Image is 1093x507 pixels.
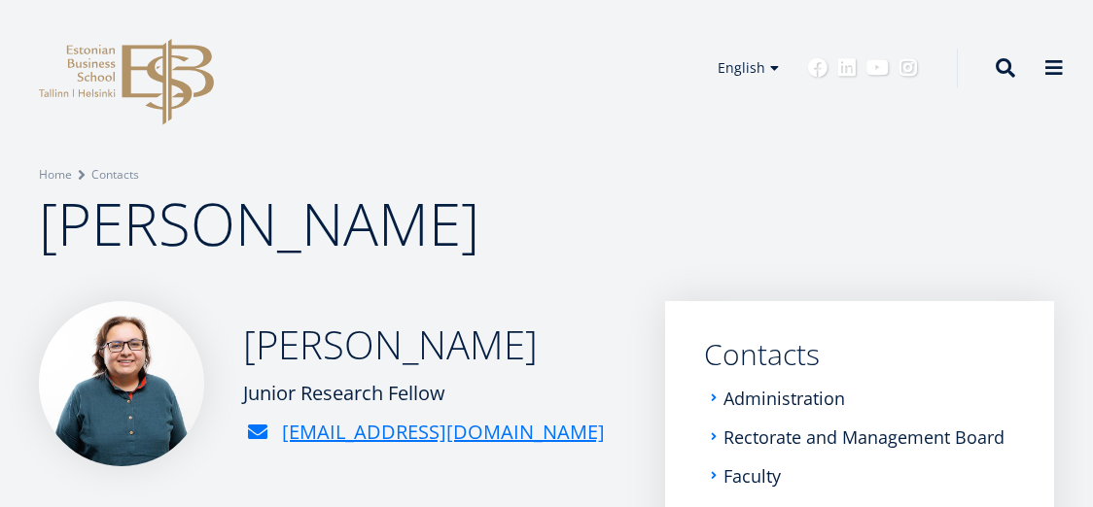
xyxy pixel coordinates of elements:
[899,58,918,78] a: Instagram
[808,58,828,78] a: Facebook
[837,58,857,78] a: Linkedin
[282,418,605,447] a: [EMAIL_ADDRESS][DOMAIN_NAME]
[243,379,605,408] div: Junior Research Fellow
[704,340,1015,369] a: Contacts
[39,184,479,263] span: [PERSON_NAME]
[723,427,1005,447] a: Rectorate and Management Board
[866,58,889,78] a: Youtube
[723,466,781,486] a: Faculty
[91,165,139,185] a: Contacts
[39,301,204,466] img: Hira Wajahat Malik
[243,321,605,369] h2: [PERSON_NAME]
[39,165,72,185] a: Home
[723,389,845,408] a: Administration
